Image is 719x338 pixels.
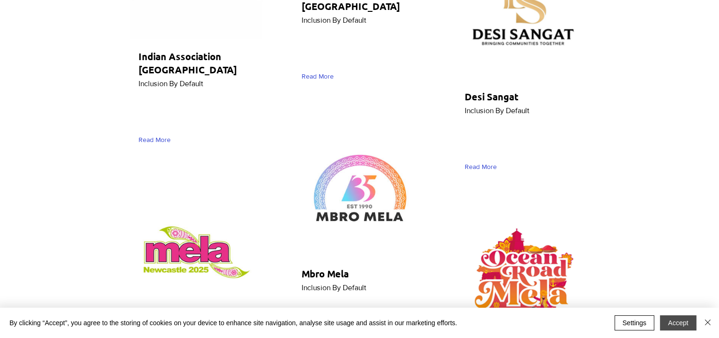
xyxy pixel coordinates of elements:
[465,90,519,103] span: Desi Sangat
[465,159,501,175] a: Read More
[302,72,334,81] span: Read More
[660,315,696,330] button: Accept
[615,315,655,330] button: Settings
[139,135,171,145] span: Read More
[139,132,175,148] a: Read More
[702,315,713,330] button: Close
[139,50,237,76] span: Indian Association [GEOGRAPHIC_DATA]
[302,68,338,85] a: Read More
[139,80,203,88] span: Inclusion By Default
[465,107,529,115] span: Inclusion By Default
[465,162,497,172] span: Read More
[9,319,457,327] span: By clicking “Accept”, you agree to the storing of cookies on your device to enhance site navigati...
[302,267,349,280] span: Mbro Mela
[302,16,366,24] span: Inclusion By Default
[702,317,713,328] img: Close
[302,284,366,292] span: Inclusion By Default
